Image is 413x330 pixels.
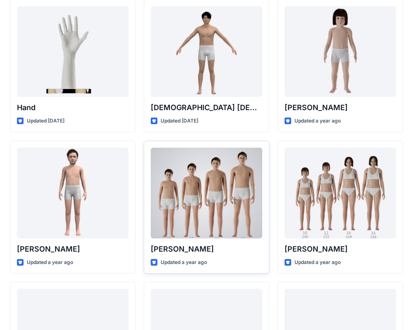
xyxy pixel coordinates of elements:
[17,102,128,113] p: Hand
[27,117,64,125] p: Updated [DATE]
[285,6,396,97] a: Charlie
[17,6,128,97] a: Hand
[285,243,396,255] p: [PERSON_NAME]
[161,117,198,125] p: Updated [DATE]
[285,148,396,238] a: Brenda
[27,258,73,267] p: Updated a year ago
[285,102,396,113] p: [PERSON_NAME]
[17,148,128,238] a: Emil
[17,243,128,255] p: [PERSON_NAME]
[161,258,207,267] p: Updated a year ago
[294,258,341,267] p: Updated a year ago
[151,243,262,255] p: [PERSON_NAME]
[151,148,262,238] a: Brandon
[294,117,341,125] p: Updated a year ago
[151,102,262,113] p: [DEMOGRAPHIC_DATA] [DEMOGRAPHIC_DATA]
[151,6,262,97] a: Male Asian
